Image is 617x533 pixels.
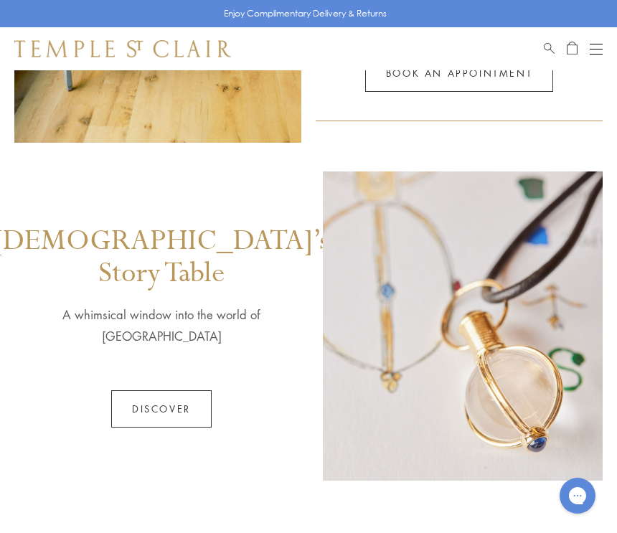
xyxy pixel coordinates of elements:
p: A whimsical window into the world of [GEOGRAPHIC_DATA] [14,304,308,390]
p: Enjoy Complimentary Delivery & Returns [224,6,387,21]
a: Discover [111,390,212,428]
button: Open navigation [590,40,603,57]
a: Open Shopping Bag [567,40,578,57]
a: Book an appointment [365,55,553,92]
img: Temple St. Clair [14,40,231,57]
iframe: Gorgias live chat messenger [552,473,603,519]
a: Search [544,40,555,57]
